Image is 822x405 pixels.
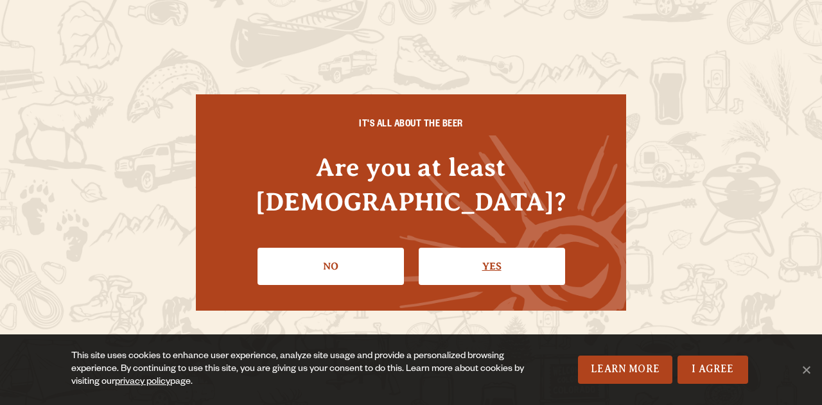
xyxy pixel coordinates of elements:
div: This site uses cookies to enhance user experience, analyze site usage and provide a personalized ... [71,350,526,389]
a: No [258,248,404,285]
a: Learn More [578,356,672,384]
span: No [800,363,812,376]
h4: Are you at least [DEMOGRAPHIC_DATA]? [222,150,600,218]
h6: IT'S ALL ABOUT THE BEER [222,120,600,132]
a: Confirm I'm 21 or older [419,248,565,285]
a: I Agree [678,356,748,384]
a: privacy policy [115,377,170,388]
